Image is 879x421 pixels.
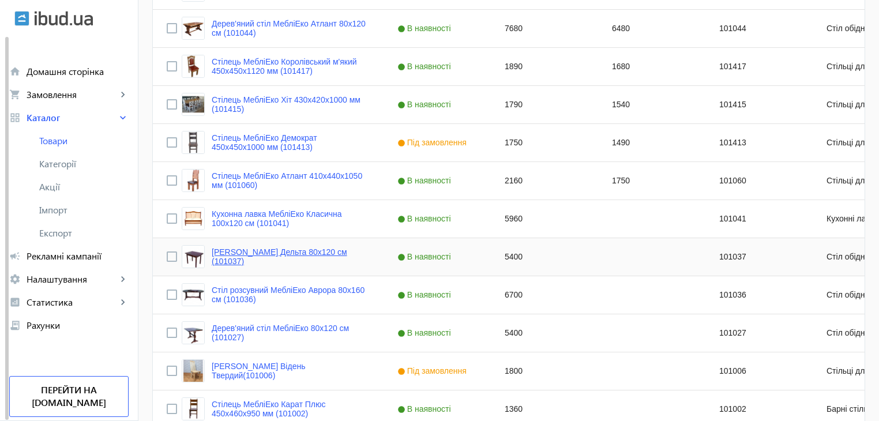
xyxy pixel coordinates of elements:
div: 7680 [491,10,598,47]
span: Рахунки [27,319,129,331]
div: 5960 [491,200,598,238]
img: ibud.svg [14,11,29,26]
span: Замовлення [27,89,117,100]
div: 101027 [705,314,813,352]
span: Експорт [39,227,129,239]
a: Перейти на [DOMAIN_NAME] [9,376,129,417]
a: [PERSON_NAME] Дельта 80х120 см (101037) [212,247,370,266]
div: 6480 [598,10,705,47]
mat-icon: receipt_long [9,319,21,331]
a: Дерев'яний стіл МебліЕко Атлант 80х120 см (101044) [212,19,370,37]
div: 101415 [705,86,813,123]
div: 101044 [705,10,813,47]
div: 1890 [491,48,598,85]
div: 1680 [598,48,705,85]
span: Під замовлення [397,366,469,375]
div: 5400 [491,314,598,352]
span: Домашня сторінка [27,66,129,77]
img: ibud_text.svg [35,11,93,26]
div: 101417 [705,48,813,85]
span: Категорії [39,158,129,170]
div: 5400 [491,238,598,276]
a: Кухонна лавка МебліЕко Класична 100х120 см (101041) [212,209,370,228]
a: Дерев'яний стіл МебліЕко 80х120 см (101027) [212,324,370,342]
div: 1750 [598,162,705,200]
mat-icon: analytics [9,296,21,308]
span: Статистика [27,296,117,308]
mat-icon: campaign [9,250,21,262]
div: 1490 [598,124,705,161]
div: 101037 [705,238,813,276]
span: Товари [39,135,129,146]
div: 1540 [598,86,705,123]
div: 1800 [491,352,598,390]
div: 101413 [705,124,813,161]
span: Каталог [27,112,117,123]
div: 2160 [491,162,598,200]
div: 6700 [491,276,598,314]
span: В наявності [397,290,454,299]
a: Стілець МебліЕко Королівський м'який 450х450х1120 мм (101417) [212,57,370,76]
span: Акції [39,181,129,193]
span: В наявності [397,404,454,414]
mat-icon: grid_view [9,112,21,123]
mat-icon: keyboard_arrow_right [117,273,129,285]
mat-icon: shopping_cart [9,89,21,100]
span: Налаштування [27,273,117,285]
span: Під замовлення [397,138,469,147]
a: [PERSON_NAME] Відень Твердий(101006) [212,362,370,380]
mat-icon: keyboard_arrow_right [117,89,129,100]
mat-icon: home [9,66,21,77]
span: В наявності [397,214,454,223]
a: Стілець МебліЕко Демократ 450х450х1000 мм (101413) [212,133,370,152]
span: В наявності [397,252,454,261]
a: Стіл розсувний МебліЕко Аврора 80х160 см (101036) [212,285,370,304]
span: В наявності [397,24,454,33]
div: 1790 [491,86,598,123]
div: 101006 [705,352,813,390]
span: Імпорт [39,204,129,216]
span: В наявності [397,100,454,109]
div: 101041 [705,200,813,238]
a: Стілець МебліЕко Атлант 410х440х1050 мм (101060) [212,171,370,190]
span: В наявності [397,328,454,337]
mat-icon: settings [9,273,21,285]
div: 101060 [705,162,813,200]
span: Рекламні кампанії [27,250,129,262]
mat-icon: keyboard_arrow_right [117,296,129,308]
a: Стілець МебліЕко Хіт 430х420х1000 мм (101415) [212,95,370,114]
span: В наявності [397,176,454,185]
span: В наявності [397,62,454,71]
mat-icon: keyboard_arrow_right [117,112,129,123]
div: 1750 [491,124,598,161]
a: Стілець МебліЕко Карат Плюс 450х460х950 мм (101002) [212,400,370,418]
div: 101036 [705,276,813,314]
